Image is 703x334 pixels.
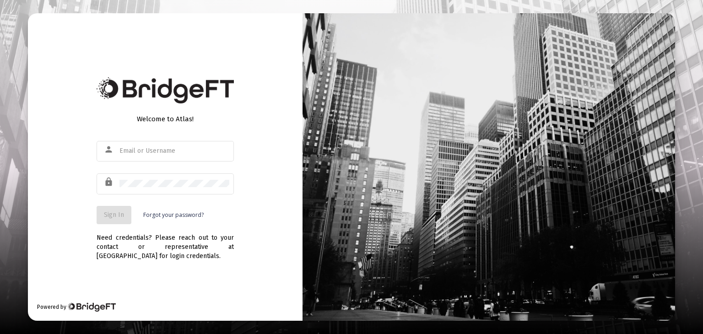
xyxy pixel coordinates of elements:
span: Sign In [104,211,124,219]
mat-icon: lock [104,177,115,188]
a: Forgot your password? [143,210,204,220]
img: Bridge Financial Technology Logo [67,302,115,312]
div: Welcome to Atlas! [97,114,234,124]
mat-icon: person [104,144,115,155]
input: Email or Username [119,147,229,155]
img: Bridge Financial Technology Logo [97,77,234,103]
div: Need credentials? Please reach out to your contact or representative at [GEOGRAPHIC_DATA] for log... [97,224,234,261]
button: Sign In [97,206,131,224]
div: Powered by [37,302,115,312]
